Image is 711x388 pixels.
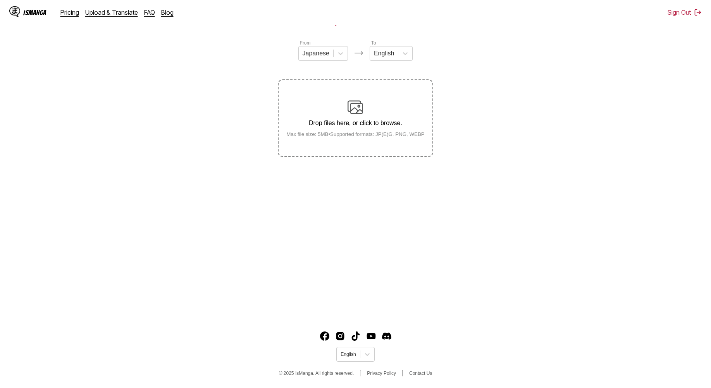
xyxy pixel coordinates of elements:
[354,48,363,58] img: Languages icon
[60,9,79,16] a: Pricing
[371,40,376,46] label: To
[336,331,345,341] a: Instagram
[300,40,311,46] label: From
[409,371,432,376] a: Contact Us
[85,9,138,16] a: Upload & Translate
[351,331,360,341] img: IsManga TikTok
[367,331,376,341] a: Youtube
[280,131,431,137] small: Max file size: 5MB • Supported formats: JP(E)G, PNG, WEBP
[9,6,60,19] a: IsManga LogoIsManga
[161,9,174,16] a: Blog
[382,331,391,341] img: IsManga Discord
[668,9,702,16] button: Sign Out
[382,331,391,341] a: Discord
[320,331,329,341] a: Facebook
[23,9,46,16] div: IsManga
[9,6,20,17] img: IsManga Logo
[280,120,431,127] p: Drop files here, or click to browse.
[336,331,345,341] img: IsManga Instagram
[341,352,342,357] input: Select language
[279,371,354,376] span: © 2025 IsManga. All rights reserved.
[367,371,396,376] a: Privacy Policy
[144,9,155,16] a: FAQ
[367,331,376,341] img: IsManga YouTube
[694,9,702,16] img: Sign out
[384,18,394,26] span: 80
[351,331,360,341] a: TikTok
[320,331,329,341] img: IsManga Facebook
